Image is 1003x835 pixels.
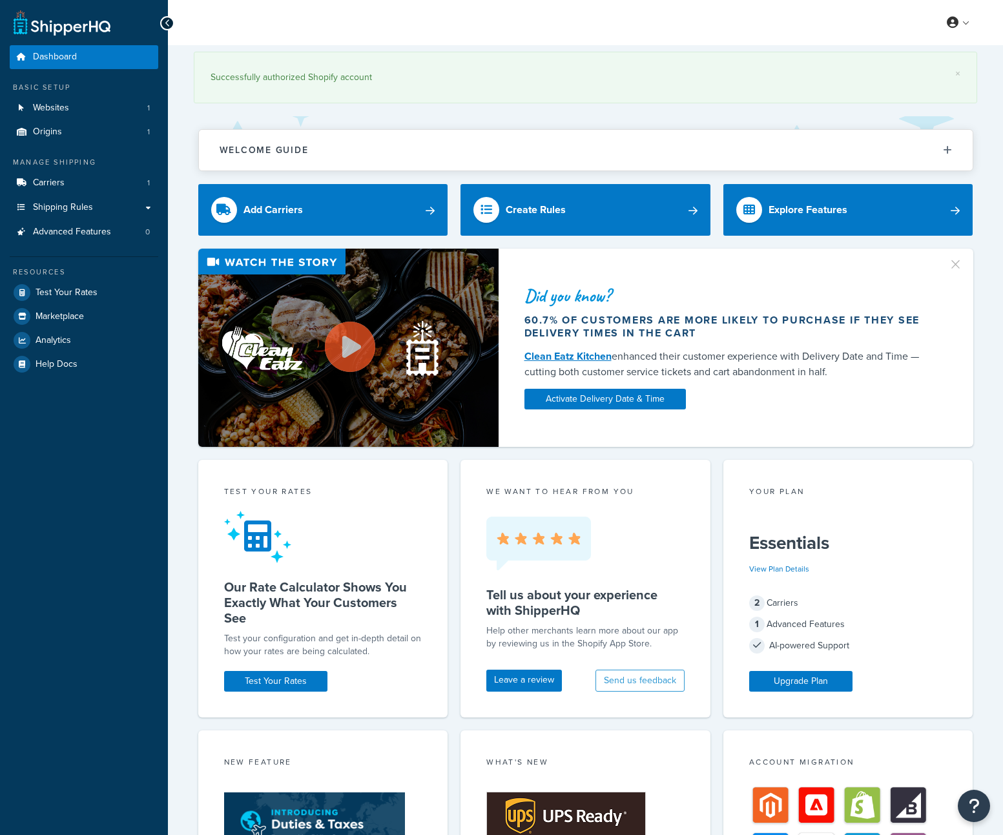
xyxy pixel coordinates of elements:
[486,587,685,618] h5: Tell us about your experience with ShipperHQ
[524,349,612,364] a: Clean Eatz Kitchen
[524,389,686,409] a: Activate Delivery Date & Time
[10,171,158,195] li: Carriers
[36,335,71,346] span: Analytics
[10,353,158,376] a: Help Docs
[723,184,973,236] a: Explore Features
[147,103,150,114] span: 1
[145,227,150,238] span: 0
[10,96,158,120] li: Websites
[224,756,422,771] div: New Feature
[33,52,77,63] span: Dashboard
[749,671,853,692] a: Upgrade Plan
[198,249,499,447] img: Video thumbnail
[10,171,158,195] a: Carriers1
[486,624,685,650] p: Help other merchants learn more about our app by reviewing us in the Shopify App Store.
[486,670,562,692] a: Leave a review
[506,201,566,219] div: Create Rules
[524,287,933,305] div: Did you know?
[10,267,158,278] div: Resources
[10,220,158,244] li: Advanced Features
[220,145,309,155] h2: Welcome Guide
[33,178,65,189] span: Carriers
[958,790,990,822] button: Open Resource Center
[147,127,150,138] span: 1
[595,670,685,692] button: Send us feedback
[10,82,158,93] div: Basic Setup
[10,157,158,168] div: Manage Shipping
[749,486,947,500] div: Your Plan
[33,127,62,138] span: Origins
[10,281,158,304] a: Test Your Rates
[749,563,809,575] a: View Plan Details
[10,120,158,144] li: Origins
[33,227,111,238] span: Advanced Features
[749,637,947,655] div: AI-powered Support
[147,178,150,189] span: 1
[198,184,448,236] a: Add Carriers
[749,756,947,771] div: Account Migration
[486,756,685,771] div: What's New
[10,45,158,69] a: Dashboard
[524,314,933,340] div: 60.7% of customers are more likely to purchase if they see delivery times in the cart
[199,130,973,170] button: Welcome Guide
[460,184,710,236] a: Create Rules
[211,68,960,87] div: Successfully authorized Shopify account
[243,201,303,219] div: Add Carriers
[33,103,69,114] span: Websites
[769,201,847,219] div: Explore Features
[36,287,98,298] span: Test Your Rates
[10,120,158,144] a: Origins1
[749,595,765,611] span: 2
[524,349,933,380] div: enhanced their customer experience with Delivery Date and Time — cutting both customer service ti...
[486,486,685,497] p: we want to hear from you
[224,671,327,692] a: Test Your Rates
[224,486,422,500] div: Test your rates
[224,579,422,626] h5: Our Rate Calculator Shows You Exactly What Your Customers See
[10,329,158,352] a: Analytics
[955,68,960,79] a: ×
[749,533,947,553] h5: Essentials
[749,594,947,612] div: Carriers
[36,359,78,370] span: Help Docs
[749,617,765,632] span: 1
[10,96,158,120] a: Websites1
[36,311,84,322] span: Marketplace
[33,202,93,213] span: Shipping Rules
[224,632,422,658] div: Test your configuration and get in-depth detail on how your rates are being calculated.
[749,615,947,634] div: Advanced Features
[10,220,158,244] a: Advanced Features0
[10,196,158,220] a: Shipping Rules
[10,305,158,328] a: Marketplace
